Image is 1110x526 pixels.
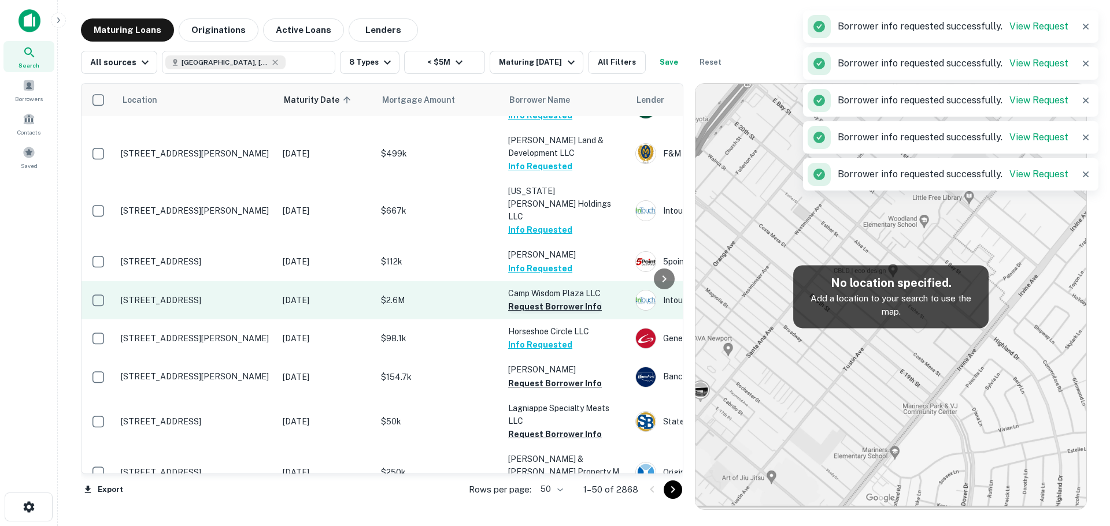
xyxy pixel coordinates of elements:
p: Add a location to your search to use the map. [802,292,979,319]
th: Maturity Date [277,84,375,116]
a: View Request [1009,21,1068,32]
button: < $5M [404,51,485,74]
p: [DATE] [283,466,369,479]
span: Borrower Name [509,93,570,107]
iframe: Chat Widget [1052,434,1110,489]
p: $2.6M [381,294,497,307]
button: Request Borrower Info [508,427,602,441]
p: $154.7k [381,371,497,383]
span: Contacts [17,128,40,137]
div: 50 [536,481,565,498]
span: Borrowers [15,94,43,103]
p: Borrower info requested successfully. [838,130,1068,144]
div: Intouch Credit Union [635,200,809,221]
p: [STREET_ADDRESS] [121,416,271,427]
img: picture [636,201,656,221]
p: [STREET_ADDRESS][PERSON_NAME] [121,148,271,159]
div: Maturing [DATE] [499,55,578,69]
span: Location [122,93,157,107]
p: $112k [381,255,497,268]
button: Active Loans [263,18,344,42]
a: Borrowers [3,74,54,106]
p: [STREET_ADDRESS] [121,295,271,305]
p: [US_STATE] [PERSON_NAME] Holdings LLC [508,185,624,223]
p: Horseshoe Circle LLC [508,325,624,338]
div: State Bank [635,411,809,432]
img: capitalize-icon.png [18,9,40,32]
img: picture [636,329,656,348]
p: [STREET_ADDRESS][PERSON_NAME] [121,206,271,216]
a: Search [3,41,54,72]
h5: No location specified. [802,274,979,292]
p: Borrower info requested successfully. [838,57,1068,70]
p: 1–50 of 2868 [583,483,638,497]
th: Borrower Name [502,84,630,116]
button: Request Borrower Info [508,376,602,390]
div: Bancfirst [635,367,809,387]
a: View Request [1009,95,1068,106]
p: [PERSON_NAME] Land & Development LLC [508,134,624,159]
img: map-placeholder.webp [695,84,1086,509]
p: Borrower info requested successfully. [838,20,1068,33]
span: Mortgage Amount [382,93,470,107]
span: Saved [21,161,38,170]
button: Go to next page [664,480,682,499]
button: Request Borrower Info [508,300,602,314]
img: picture [636,462,656,482]
p: $499k [381,147,497,160]
img: picture [636,252,656,271]
p: [STREET_ADDRESS] [121,467,271,477]
a: View Request [1009,169,1068,180]
img: picture [636,412,656,431]
div: Generations Bank [635,328,809,349]
p: [DATE] [283,255,369,268]
p: [PERSON_NAME] [508,363,624,376]
p: [DATE] [283,371,369,383]
p: $50k [381,415,497,428]
button: All Filters [588,51,646,74]
p: [STREET_ADDRESS] [121,256,271,267]
div: 5point Credit Union [635,251,809,272]
p: Borrower info requested successfully. [838,94,1068,107]
button: Info Requested [508,262,572,275]
img: picture [636,290,656,310]
button: Info Requested [508,223,572,237]
button: Maturing Loans [81,18,174,42]
p: [DATE] [283,415,369,428]
img: picture [636,144,656,163]
p: [DATE] [283,332,369,345]
button: Lenders [349,18,418,42]
p: $250k [381,466,497,479]
p: [DATE] [283,147,369,160]
p: [PERSON_NAME] [508,248,624,261]
div: Saved [3,141,54,173]
p: $667k [381,204,497,217]
p: [DATE] [283,294,369,307]
button: Info Requested [508,159,572,173]
button: Info Requested [508,338,572,352]
button: All sources [81,51,157,74]
a: View Request [1009,132,1068,143]
div: Intouch Credit Union [635,290,809,311]
span: [GEOGRAPHIC_DATA], [GEOGRAPHIC_DATA], [GEOGRAPHIC_DATA] [182,57,268,68]
div: All sources [90,55,152,69]
button: Save your search to get updates of matches that match your search criteria. [650,51,687,74]
img: picture [636,367,656,387]
a: Contacts [3,108,54,139]
p: $98.1k [381,332,497,345]
p: [DATE] [283,204,369,217]
p: Lagniappe Specialty Meats LLC [508,402,624,427]
p: [STREET_ADDRESS][PERSON_NAME] [121,371,271,382]
button: Reset [692,51,729,74]
button: Export [81,481,126,498]
button: Originations [179,18,258,42]
p: [PERSON_NAME] & [PERSON_NAME] Property M [508,453,624,478]
span: Lender [637,93,664,107]
p: Borrower info requested successfully. [838,167,1068,181]
span: Search [18,61,39,70]
th: Lender [630,84,815,116]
